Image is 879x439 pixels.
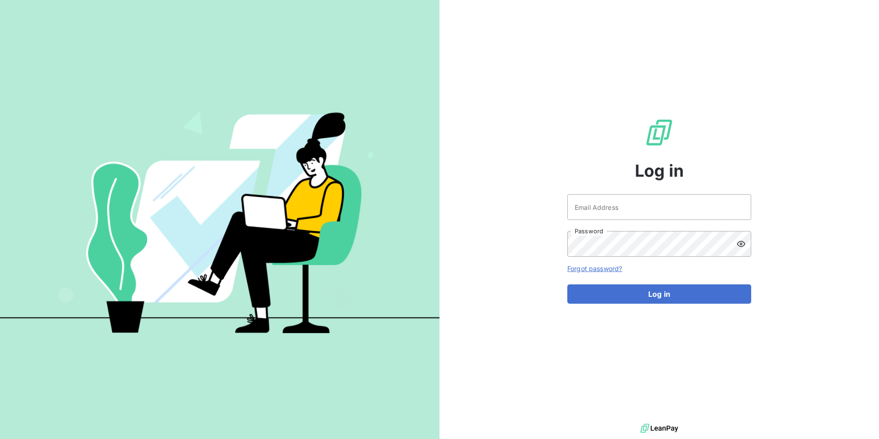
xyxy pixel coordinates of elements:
img: LeanPay Logo [645,118,674,147]
img: logo [640,422,678,435]
button: Log in [567,284,751,304]
span: Log in [635,158,684,183]
a: Forgot password? [567,265,622,272]
input: placeholder [567,194,751,220]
